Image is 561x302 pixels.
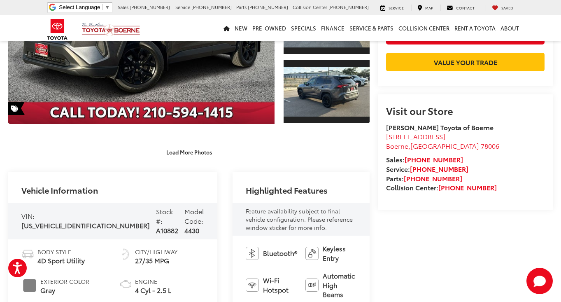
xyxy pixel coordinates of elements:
img: Bluetooth® [246,247,259,260]
span: [PHONE_NUMBER] [248,4,288,10]
a: [PHONE_NUMBER] [405,155,463,164]
span: Stock #: [156,206,173,225]
a: Pre-Owned [250,15,289,41]
img: Fuel Economy [119,248,132,261]
a: My Saved Vehicles [486,5,519,11]
span: City/Highway [135,248,177,256]
span: Collision Center [293,4,327,10]
a: [PHONE_NUMBER] [410,164,468,173]
a: New [232,15,250,41]
img: Vic Vaughan Toyota of Boerne [81,22,140,37]
a: Service [374,5,410,11]
span: 27/35 MPG [135,256,177,265]
span: [PHONE_NUMBER] [328,4,369,10]
strong: [PERSON_NAME] Toyota of Boerne [386,122,493,132]
a: Rent a Toyota [452,15,498,41]
img: Keyless Entry [305,247,319,260]
span: 78006 [481,141,499,150]
strong: Parts: [386,173,462,183]
a: Home [221,15,232,41]
h2: Highlighted Features [246,185,328,194]
a: [STREET_ADDRESS] Boerne,[GEOGRAPHIC_DATA] 78006 [386,131,499,150]
span: ▼ [105,4,110,10]
span: Engine [135,277,171,286]
span: Model Code: [184,206,204,225]
span: Service [389,5,404,10]
svg: Start Chat [526,268,553,294]
span: Select Language [59,4,100,10]
a: Service & Parts: Opens in a new tab [347,15,396,41]
a: About [498,15,521,41]
span: Keyless Entry [323,244,357,263]
h2: Vehicle Information [21,185,98,194]
a: Finance [319,15,347,41]
span: Body Style [37,248,85,256]
button: Toggle Chat Window [526,268,553,294]
span: #808080 [23,279,36,292]
button: Load More Photos [161,145,218,159]
img: Wi-Fi Hotspot [246,279,259,292]
img: Toyota [42,16,73,43]
span: Boerne [386,141,408,150]
span: Feature availability subject to final vehicle configuration. Please reference window sticker for ... [246,207,353,232]
span: Sales [118,4,128,10]
span: Automatic High Beams [323,271,357,300]
img: Automatic High Beams [305,279,319,292]
span: Service [175,4,190,10]
span: Special [8,102,25,115]
span: Exterior Color [40,277,89,286]
a: Map [411,5,439,11]
span: [PHONE_NUMBER] [130,4,170,10]
h2: Visit our Store [386,105,545,116]
a: Contact [440,5,481,11]
a: Value Your Trade [386,53,545,71]
a: Collision Center [396,15,452,41]
span: 4 Cyl - 2.5 L [135,286,171,295]
span: 4430 [184,225,199,235]
span: 4D Sport Utility [37,256,85,265]
span: [PHONE_NUMBER] [191,4,232,10]
span: A10882 [156,225,178,235]
a: Expand Photo 3 [284,59,370,124]
span: , [386,141,499,150]
span: Bluetooth® [263,248,297,258]
span: [STREET_ADDRESS] [386,131,445,141]
span: Wi-Fi Hotspot [263,276,297,295]
span: Gray [40,286,89,295]
span: Parts [236,4,247,10]
span: Map [425,5,433,10]
span: [US_VEHICLE_IDENTIFICATION_NUMBER] [21,220,150,230]
img: 2023 Toyota RAV4 LE [283,67,370,117]
span: VIN: [21,211,35,220]
span: [GEOGRAPHIC_DATA] [410,141,479,150]
span: Contact [456,5,475,10]
a: [PHONE_NUMBER] [438,183,497,192]
a: Select Language​ [59,4,110,10]
span: Saved [501,5,513,10]
a: Specials [289,15,319,41]
strong: Sales: [386,155,463,164]
strong: Collision Center: [386,183,497,192]
strong: Service: [386,164,468,173]
a: [PHONE_NUMBER] [404,173,462,183]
